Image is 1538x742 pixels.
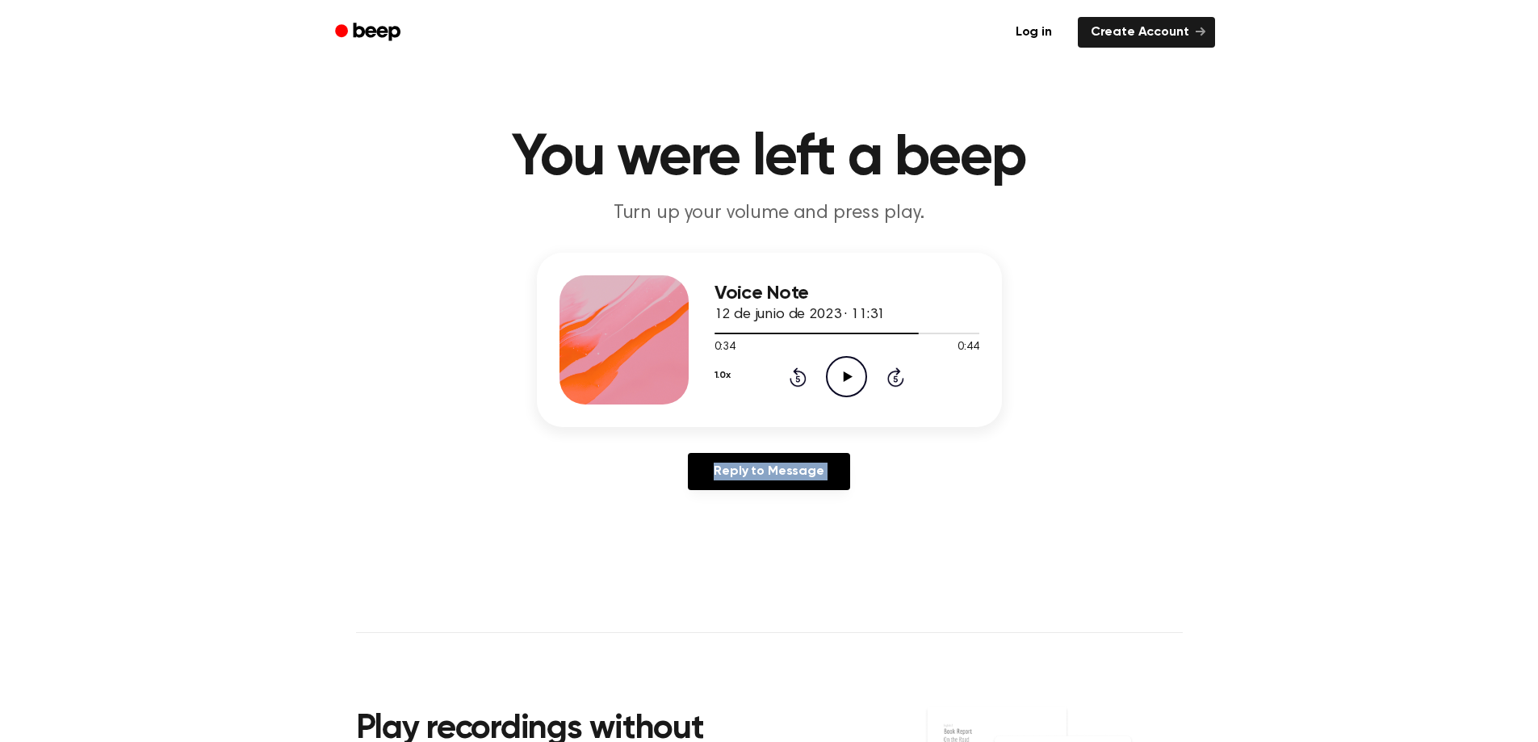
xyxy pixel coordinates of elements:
[958,339,979,356] span: 0:44
[324,17,415,48] a: Beep
[715,339,735,356] span: 0:34
[688,453,849,490] a: Reply to Message
[715,308,886,322] span: 12 de junio de 2023 · 11:31
[715,283,979,304] h3: Voice Note
[715,362,731,389] button: 1.0x
[1078,17,1215,48] a: Create Account
[999,14,1068,51] a: Log in
[356,129,1183,187] h1: You were left a beep
[459,200,1079,227] p: Turn up your volume and press play.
